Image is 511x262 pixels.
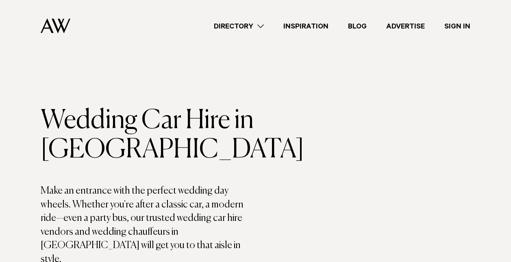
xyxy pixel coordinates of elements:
[204,21,274,32] a: Directory
[274,21,338,32] a: Inspiration
[41,18,70,33] img: Auckland Weddings Logo
[376,21,435,32] a: Advertise
[435,21,480,32] a: Sign In
[338,21,376,32] a: Blog
[41,106,256,165] h1: Wedding Car Hire in [GEOGRAPHIC_DATA]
